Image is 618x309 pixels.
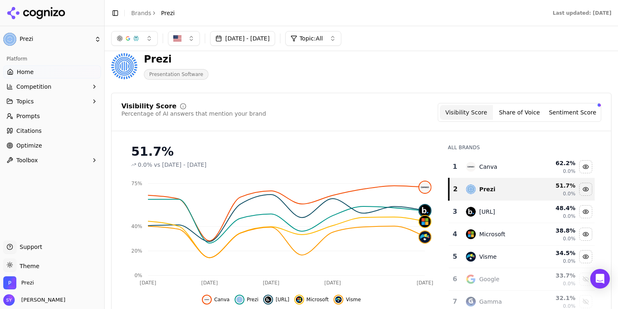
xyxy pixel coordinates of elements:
[3,95,101,108] button: Topics
[16,243,42,251] span: Support
[204,296,210,303] img: canva
[3,294,65,306] button: Open user button
[16,127,42,135] span: Citations
[16,263,39,269] span: Theme
[466,207,476,217] img: beautiful.ai
[479,185,495,193] div: Prezi
[452,229,458,239] div: 4
[16,97,34,105] span: Topics
[466,252,476,262] img: visme
[449,201,595,223] tr: 3beautiful.ai[URL]48.4%0.0%Hide beautiful.ai data
[3,294,15,306] img: Stephanie Yu
[416,280,433,286] tspan: [DATE]
[131,248,142,254] tspan: 20%
[3,52,101,65] div: Platform
[538,249,575,257] div: 34.5 %
[16,156,38,164] span: Toolbox
[466,162,476,172] img: canva
[307,296,329,303] span: Microsoft
[334,295,361,305] button: Hide visme data
[449,156,595,178] tr: 1canvaCanva62.2%0.0%Hide canva data
[111,53,137,79] img: Prezi
[16,112,40,120] span: Prompts
[449,268,595,291] tr: 6googleGoogle33.7%0.0%Show google data
[3,110,101,123] a: Prompts
[538,226,575,235] div: 38.8 %
[466,297,476,307] img: gamma
[440,105,493,120] button: Visibility Score
[563,168,575,175] span: 0.0%
[210,31,275,46] button: [DATE] - [DATE]
[121,110,266,118] div: Percentage of AI answers that mention your brand
[563,213,575,219] span: 0.0%
[346,296,361,303] span: Visme
[449,223,595,246] tr: 4microsoftMicrosoft38.8%0.0%Hide microsoft data
[263,280,280,286] tspan: [DATE]
[449,178,595,201] tr: 2preziPrezi51.7%0.0%Hide prezi data
[161,9,175,17] span: Prezi
[563,280,575,287] span: 0.0%
[202,295,230,305] button: Hide canva data
[3,65,101,78] a: Home
[452,252,458,262] div: 5
[538,204,575,212] div: 48.4 %
[214,296,230,303] span: Canva
[3,154,101,167] button: Toolbox
[138,161,152,169] span: 0.0%
[419,216,431,227] img: microsoft
[265,296,271,303] img: beautiful.ai
[131,224,142,229] tspan: 40%
[538,159,575,167] div: 62.2 %
[479,275,499,283] div: Google
[590,269,610,289] div: Open Intercom Messenger
[538,181,575,190] div: 51.7 %
[546,105,599,120] button: Sentiment Score
[538,294,575,302] div: 32.1 %
[16,141,42,150] span: Optimize
[563,235,575,242] span: 0.0%
[419,181,431,193] img: canva
[553,10,611,16] div: Last updated: [DATE]
[579,250,592,263] button: Hide visme data
[20,36,91,43] span: Prezi
[419,205,431,216] img: beautiful.ai
[325,280,341,286] tspan: [DATE]
[3,33,16,46] img: Prezi
[263,295,289,305] button: Hide beautiful.ai data
[579,273,592,286] button: Show google data
[275,296,289,303] span: [URL]
[538,271,575,280] div: 33.7 %
[134,273,142,278] tspan: 0%
[466,274,476,284] img: google
[16,83,51,91] span: Competition
[18,296,65,304] span: [PERSON_NAME]
[3,276,16,289] img: Prezi
[17,68,34,76] span: Home
[235,295,259,305] button: Hide prezi data
[300,34,323,43] span: Topic: All
[3,276,34,289] button: Open organization switcher
[579,228,592,241] button: Hide microsoft data
[154,161,207,169] span: vs [DATE] - [DATE]
[479,253,497,261] div: Visme
[452,297,458,307] div: 7
[466,229,476,239] img: microsoft
[201,280,218,286] tspan: [DATE]
[247,296,259,303] span: Prezi
[3,80,101,93] button: Competition
[448,144,595,151] div: All Brands
[493,105,546,120] button: Share of Voice
[140,280,157,286] tspan: [DATE]
[563,258,575,264] span: 0.0%
[479,163,497,171] div: Canva
[453,184,458,194] div: 2
[579,205,592,218] button: Hide beautiful.ai data
[579,183,592,196] button: Hide prezi data
[479,298,502,306] div: Gamma
[579,160,592,173] button: Hide canva data
[21,279,34,287] span: Prezi
[479,230,505,238] div: Microsoft
[131,10,151,16] a: Brands
[131,181,142,186] tspan: 75%
[131,144,432,159] div: 51.7%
